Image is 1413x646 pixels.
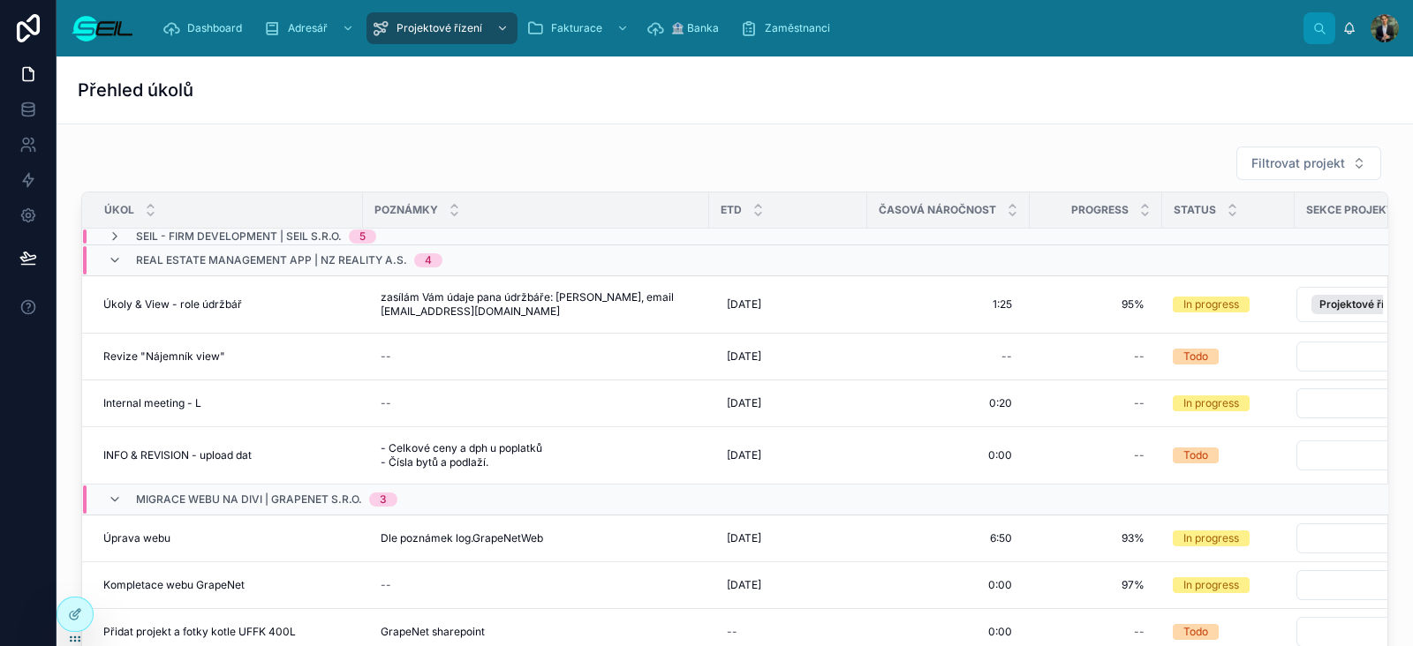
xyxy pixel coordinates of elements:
[103,531,170,545] span: Úprava webu
[1173,395,1284,411] a: In progress
[1183,349,1208,364] div: Todo
[1040,441,1152,469] a: --
[103,578,352,592] a: Kompletace webu GrapeNet
[1173,530,1284,546] a: In progress
[720,389,857,417] a: [DATE]
[374,618,699,646] a: GrapeNet sharepoint
[359,229,366,244] div: 5
[1040,618,1152,646] a: --
[148,9,1303,48] div: scrollable content
[878,571,1019,599] a: 0:00
[727,349,761,364] span: [DATE]
[1040,342,1152,371] a: --
[374,342,699,371] a: --
[1001,349,1012,364] div: --
[878,618,1019,646] a: 0:00
[765,21,830,35] span: Zaměstnanci
[381,441,653,469] span: - Celkové ceny a dph u poplatků - Čísla bytů a podlaží.
[727,396,761,410] span: [DATE]
[720,571,857,599] a: [DATE]
[71,14,134,42] img: App logo
[1047,297,1145,312] span: 95%
[380,492,387,507] div: 3
[878,441,1019,469] a: 0:00
[381,578,391,592] div: --
[1174,203,1216,217] span: Status
[988,625,1012,639] span: 0:00
[878,290,1019,319] a: 1:25
[103,448,352,462] a: INFO & REVISION - upload dat
[521,12,638,44] a: Fakturace
[1173,624,1284,640] a: Todo
[720,290,857,319] a: [DATE]
[425,253,432,267] div: 4
[374,283,699,326] a: zasílám Vám údaje pana údržbáře: [PERSON_NAME], email [EMAIL_ADDRESS][DOMAIN_NAME]
[993,297,1012,312] span: 1:25
[727,448,761,462] span: [DATE]
[381,625,485,639] span: GrapeNet sharepoint
[374,389,699,417] a: --
[103,349,352,364] a: Revize "Nájemník view"
[1173,349,1284,364] a: Todo
[374,434,699,477] a: - Celkové ceny a dph u poplatků - Čísla bytů a podlaží.
[103,625,296,639] span: Přidat projekt a fotky kotle UFFK 400L
[989,396,1012,410] span: 0:20
[157,12,254,44] a: Dashboard
[720,524,857,552] a: [DATE]
[374,571,699,599] a: --
[1251,154,1345,172] span: Filtrovat projekt
[1306,203,1402,217] span: Sekce projektu
[104,203,134,217] span: Úkol
[103,625,352,639] a: Přidat projekt a fotky kotle UFFK 400L
[1183,297,1239,312] div: In progress
[136,492,362,507] span: Migrace webu na Divi | GrapeNet s.r.o.
[641,12,731,44] a: 🏦 Banka
[988,578,1012,592] span: 0:00
[1173,577,1284,593] a: In progress
[720,618,857,646] a: --
[103,297,242,312] span: Úkoly & View - role údržbář
[727,625,737,639] div: --
[103,396,352,410] a: Internal meeting - L
[381,349,391,364] div: --
[1183,530,1239,546] div: In progress
[103,396,201,410] span: Internal meeting - L
[78,78,193,102] h1: Přehled úkolů
[1040,290,1152,319] a: 95%
[720,342,857,371] a: [DATE]
[397,21,482,35] span: Projektové řízení
[1040,524,1152,552] a: 93%
[1134,448,1145,462] div: --
[990,531,1012,545] span: 6:50
[1040,389,1152,417] a: --
[103,578,245,592] span: Kompletace webu GrapeNet
[381,396,391,410] div: --
[1134,625,1145,639] div: --
[381,531,543,545] span: Dle poznámek log.GrapeNetWeb
[551,21,602,35] span: Fakturace
[374,203,438,217] span: Poznámky
[878,342,1019,371] a: --
[1134,349,1145,364] div: --
[136,253,407,267] span: Real estate Management app | NZ Reality a.s.
[1183,395,1239,411] div: In progress
[727,297,761,312] span: [DATE]
[103,297,352,312] a: Úkoly & View - role údržbář
[1183,577,1239,593] div: In progress
[727,531,761,545] span: [DATE]
[103,531,352,545] a: Úprava webu
[103,448,252,462] span: INFO & REVISION - upload dat
[1040,571,1152,599] a: 97%
[1134,396,1145,410] div: --
[381,290,691,319] span: zasílám Vám údaje pana údržbáře: [PERSON_NAME], email [EMAIL_ADDRESS][DOMAIN_NAME]
[878,524,1019,552] a: 6:50
[1071,203,1129,217] span: Progress
[1173,297,1284,312] a: In progress
[720,441,857,469] a: [DATE]
[988,448,1012,462] span: 0:00
[1183,624,1208,640] div: Todo
[671,21,719,35] span: 🏦 Banka
[136,229,342,244] span: SEIL - Firm Development | SEIL s.r.o.
[727,578,761,592] span: [DATE]
[288,21,328,35] span: Adresář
